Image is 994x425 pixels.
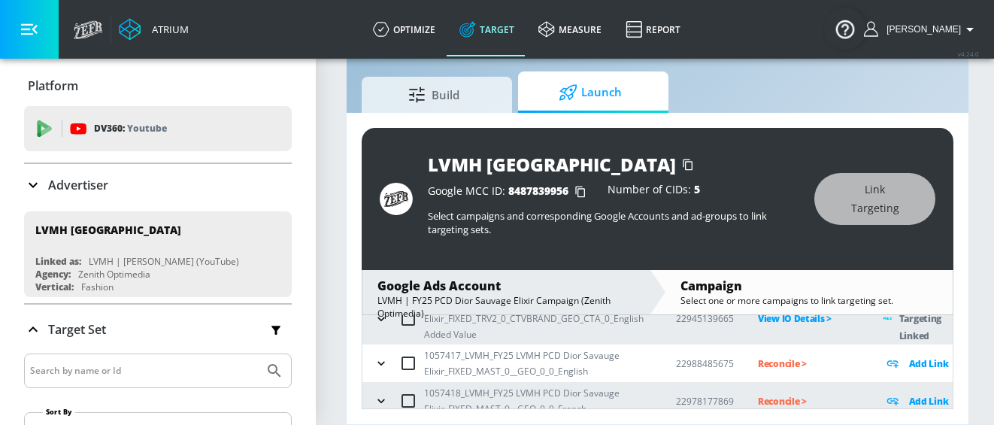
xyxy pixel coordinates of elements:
div: Advertiser [24,164,292,206]
a: Report [614,2,692,56]
div: Target Set [24,305,292,354]
div: Campaign [680,278,938,294]
p: 22945139665 [676,311,734,326]
div: LVMH | [PERSON_NAME] (YouTube) [89,255,239,268]
span: 5 [694,182,700,196]
div: Add Link [883,393,953,410]
div: Select one or more campaigns to link targeting set. [680,294,938,307]
div: Atrium [146,23,189,36]
button: [PERSON_NAME] [864,20,979,38]
p: 1057418_LVMH_FY25 LVMH PCD Dior Savauge Elixir_FIXED_MAST_0__GEO_0_0_French [424,385,652,417]
span: Launch [533,74,647,111]
div: Vertical: [35,281,74,293]
p: Reconcile > [758,393,859,410]
div: Zenith Optimedia [78,268,150,281]
div: Google MCC ID: [428,184,592,199]
input: Search by name or Id [30,361,258,381]
div: Linked as: [35,255,81,268]
label: Sort By [43,407,75,417]
p: Target Set [48,321,106,338]
p: Zefr Max & Targeting Linked [899,293,953,345]
p: Youtube [127,120,167,136]
p: Add Link [909,393,949,410]
div: Number of CIDs: [608,184,700,199]
div: LVMH [GEOGRAPHIC_DATA] [35,223,181,237]
a: measure [526,2,614,56]
p: 22988485675 [676,356,734,372]
p: Add Link [909,355,949,372]
span: Build [377,77,491,113]
button: Open Resource Center [824,8,866,50]
span: login as: sarah.ly@zefr.com [880,24,961,35]
p: Select campaigns and corresponding Google Accounts and ad-groups to link targeting sets. [428,209,799,236]
p: Reconcile > [758,355,859,372]
p: Platform [28,77,78,94]
span: 8487839956 [508,184,568,198]
span: v 4.24.0 [958,50,979,58]
p: View IO Details > [758,310,859,327]
div: Google Ads Account [377,278,635,294]
div: LVMH | FY25 PCD Dior Sauvage Elixir Campaign (Zenith Optimedia) [377,294,635,320]
div: Fashion [81,281,114,293]
a: Target [447,2,526,56]
div: Agency: [35,268,71,281]
div: LVMH [GEOGRAPHIC_DATA] [428,152,676,177]
div: LVMH [GEOGRAPHIC_DATA]Linked as:LVMH | [PERSON_NAME] (YouTube)Agency:Zenith OptimediaVertical:Fas... [24,211,292,297]
p: 1057417_LVMH_FY25 LVMH PCD Dior Savauge Elixir_FIXED_MAST_0__GEO_0_0_English [424,348,652,379]
div: Add Link [883,355,953,372]
div: Platform [24,65,292,107]
div: DV360: Youtube [24,106,292,151]
a: Atrium [119,18,189,41]
div: Google Ads AccountLVMH | FY25 PCD Dior Sauvage Elixir Campaign (Zenith Optimedia) [362,270,650,314]
p: 22978177869 [676,393,734,409]
p: Advertiser [48,177,108,193]
p: DV360: [94,120,167,137]
a: optimize [361,2,447,56]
